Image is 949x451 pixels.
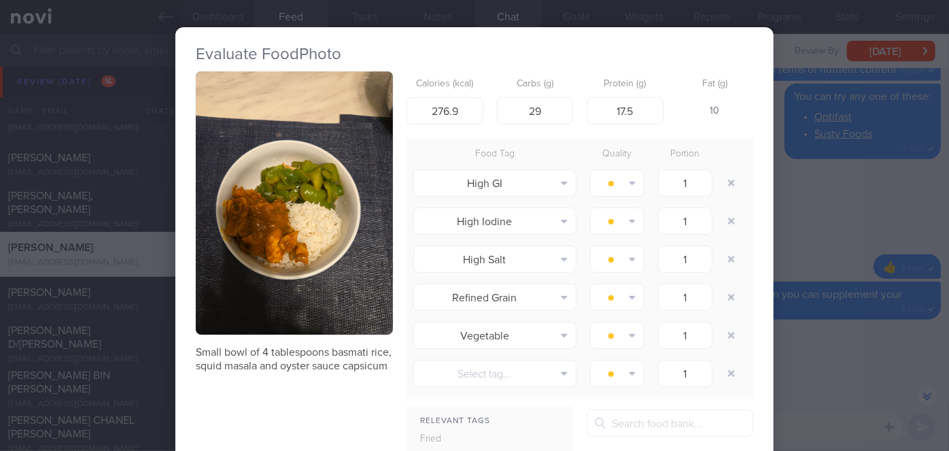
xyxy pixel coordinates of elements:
[413,322,576,349] button: Vegetable
[413,246,576,273] button: High Salt
[658,246,712,273] input: 1.0
[407,430,494,449] div: Fried
[658,207,712,235] input: 1.0
[196,346,393,373] p: Small bowl of 4 tablespoons basmati rice, squid masala and oyster sauce capsicum
[502,78,568,90] label: Carbs (g)
[412,78,478,90] label: Calories (kcal)
[413,360,576,387] button: Select tag...
[413,169,576,197] button: High GI
[651,145,719,164] div: Portion
[658,322,712,349] input: 1.0
[196,44,753,65] h2: Evaluate Food Photo
[658,360,712,387] input: 1.0
[587,410,753,437] input: Search food bank...
[583,145,651,164] div: Quality
[658,284,712,311] input: 1.0
[658,169,712,197] input: 1.0
[413,207,576,235] button: High Iodine
[683,78,748,90] label: Fat (g)
[413,284,576,311] button: Refined Grain
[407,97,483,124] input: 250
[196,71,393,335] img: Small bowl of 4 tablespoons basmati rice, squid masala and oyster sauce capsicum
[407,145,583,164] div: Food Tag
[407,413,573,430] div: Relevant Tags
[587,97,663,124] input: 9
[497,97,574,124] input: 33
[592,78,658,90] label: Protein (g)
[677,97,754,126] div: 10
